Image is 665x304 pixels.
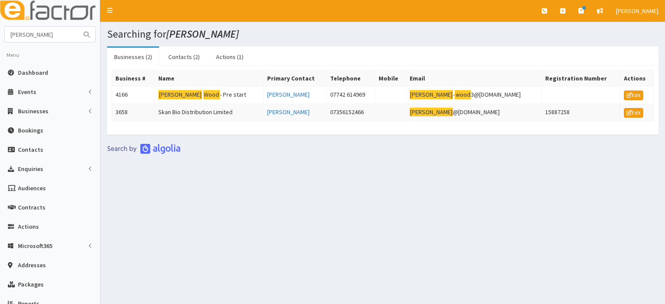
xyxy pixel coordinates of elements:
[18,69,48,77] span: Dashboard
[620,70,654,87] th: Actions
[18,107,49,115] span: Businesses
[326,104,375,121] td: 07356152466
[5,27,78,42] input: Search...
[267,91,310,98] a: [PERSON_NAME]
[18,223,39,231] span: Actions
[107,48,159,66] a: Businesses (2)
[155,70,264,87] th: Name
[203,90,220,99] mark: Wood
[155,104,264,121] td: Skan Bio Distribution Limited
[107,28,658,40] h1: Searching for
[18,261,46,269] span: Addresses
[18,126,43,134] span: Bookings
[406,104,541,121] td: @[DOMAIN_NAME]
[166,27,239,41] i: [PERSON_NAME]
[112,70,155,87] th: Business #
[267,108,310,116] a: [PERSON_NAME]
[112,104,155,121] td: 3658
[18,280,44,288] span: Packages
[158,90,202,99] mark: [PERSON_NAME]
[455,90,471,99] mark: wood
[624,108,643,118] a: Edit
[107,143,181,154] img: search-by-algolia-light-background.png
[624,91,643,100] a: Edit
[18,184,46,192] span: Audiences
[406,87,541,104] td: - 3@[DOMAIN_NAME]
[410,90,453,99] mark: [PERSON_NAME]
[410,108,453,117] mark: [PERSON_NAME]
[375,70,406,87] th: Mobile
[161,48,207,66] a: Contacts (2)
[18,88,36,96] span: Events
[616,7,658,15] span: [PERSON_NAME]
[406,70,541,87] th: Email
[541,104,620,121] td: 15887258
[112,87,155,104] td: 4166
[326,87,375,104] td: 07742 614969
[18,146,43,154] span: Contacts
[18,165,43,173] span: Enquiries
[18,242,52,250] span: Microsoft365
[541,70,620,87] th: Registration Number
[263,70,326,87] th: Primary Contact
[18,203,45,211] span: Contracts
[155,87,264,104] td: - Pre start
[209,48,251,66] a: Actions (1)
[326,70,375,87] th: Telephone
